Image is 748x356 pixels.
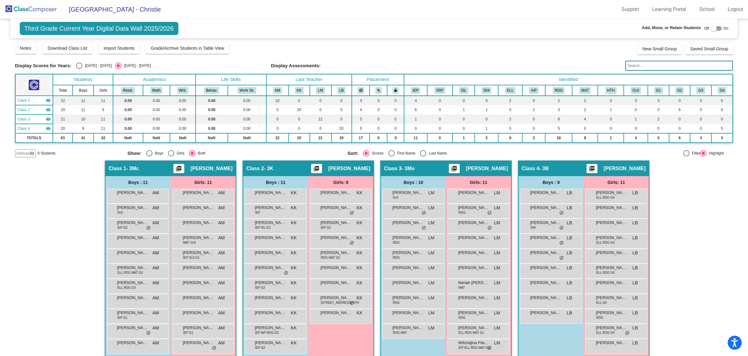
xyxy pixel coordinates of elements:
[584,176,649,189] div: Girls: 11
[690,124,711,133] td: 0
[15,133,53,143] td: TOTALS
[587,164,597,173] button: Print Students Details
[53,124,73,133] td: 20
[572,96,598,105] td: 2
[370,85,387,96] th: Keep with students
[121,63,151,69] div: [DATE] - [DATE]
[404,105,427,114] td: 6
[453,133,475,143] td: 1
[94,124,113,133] td: 11
[352,74,404,85] th: Placement
[310,133,331,143] td: 21
[605,87,617,94] button: HTH
[266,124,289,133] td: 0
[228,124,266,133] td: 0.00
[18,126,30,131] span: Class 4
[711,114,733,124] td: 0
[654,87,663,94] button: G1
[337,87,346,94] button: LB
[598,85,624,96] th: Health concerns, please inquire with teacher and nurse
[459,87,469,94] button: ISL
[427,114,453,124] td: 0
[152,190,159,196] span: AM
[73,124,93,133] td: 9
[453,85,475,96] th: ISLE Program
[113,124,143,133] td: 0.00
[529,87,539,94] button: AIP
[20,46,32,51] span: Notes
[426,150,447,156] div: Last Name
[624,85,648,96] th: Guidance Interventions Including 3:3
[596,190,627,196] span: [PERSON_NAME]
[689,150,700,156] div: Filter
[519,176,584,189] div: Boys : 9
[127,150,343,156] mat-radio-group: Select an option
[690,96,711,105] td: 3
[243,176,308,189] div: Boys : 11
[170,133,196,143] td: NaN
[427,133,453,143] td: 0
[94,114,113,124] td: 11
[310,105,331,114] td: 0
[73,96,93,105] td: 11
[183,190,214,196] span: [PERSON_NAME]
[196,96,228,105] td: 0.00
[170,114,196,124] td: 0.00
[475,85,498,96] th: 504 Plan
[311,164,322,173] button: Print Students Details
[313,165,320,174] mat-icon: picture_as_pdf
[545,85,572,96] th: Reading Intervention
[723,26,728,31] span: On
[498,114,522,124] td: 2
[266,105,289,114] td: 0
[171,176,236,189] div: Girls: 11
[196,74,266,85] th: Life Skills
[15,124,53,133] td: Lindsey Branchut - 3B
[73,105,93,114] td: 11
[711,124,733,133] td: 5
[15,43,37,54] button: Notes
[427,85,453,96] th: Student is in SURF program
[669,85,690,96] th: Group 2
[545,124,572,133] td: 5
[196,105,228,114] td: 0.00
[347,150,358,156] span: Sort:
[295,87,304,94] button: KK
[291,190,297,196] span: KK
[633,190,638,196] span: LB
[453,124,475,133] td: 0
[175,165,182,174] mat-icon: picture_as_pdf
[246,165,264,172] span: Class 2
[572,124,598,133] td: 0
[273,87,282,94] button: AM
[204,87,219,94] button: Behav.
[46,117,51,122] mat-icon: visibility
[530,190,561,196] span: [PERSON_NAME]
[624,105,648,114] td: 0
[308,176,373,189] div: Girls: 9
[46,98,51,103] mat-icon: visibility
[196,114,228,124] td: 0.00
[498,85,522,96] th: English Language Learner
[381,176,446,189] div: Boys : 10
[29,151,34,156] mat-icon: visibility_off
[395,150,416,156] div: First Name
[113,96,143,105] td: 0.00
[572,114,598,124] td: 4
[105,176,171,189] div: Boys : 11
[46,126,51,131] mat-icon: visibility
[572,133,598,143] td: 8
[352,96,370,105] td: 3
[690,114,711,124] td: 0
[228,114,266,124] td: 0.00
[143,124,170,133] td: 0.00
[669,105,690,114] td: 6
[152,150,163,156] div: Boys
[117,205,148,211] span: [PERSON_NAME]
[82,63,112,69] div: [DATE] - [DATE]
[545,133,572,143] td: 18
[369,150,383,156] div: Scores
[328,165,370,172] span: [PERSON_NAME]
[711,85,733,96] th: Group 4
[453,96,475,105] td: 0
